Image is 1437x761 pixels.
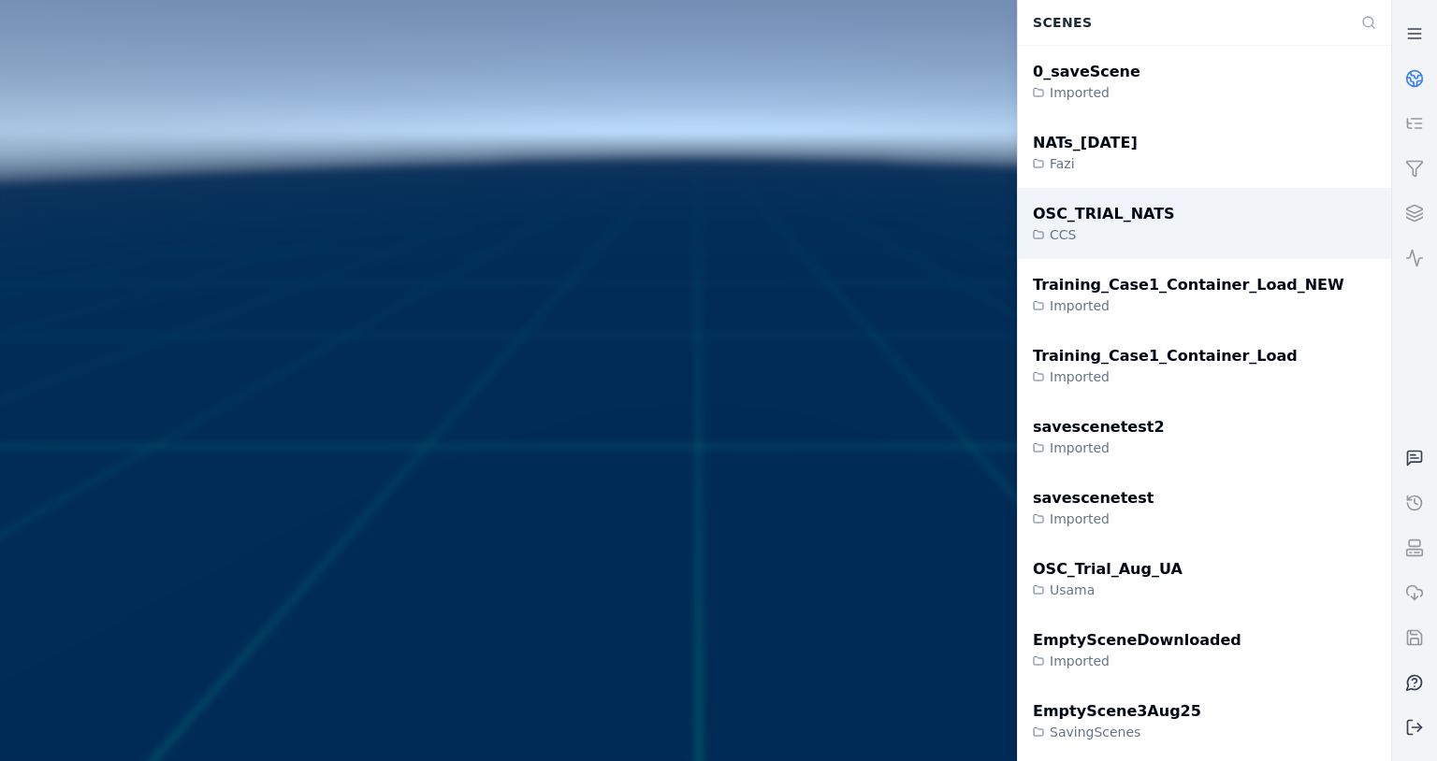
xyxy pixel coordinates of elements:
div: OSC_TRIAL_NATS [1033,203,1175,225]
div: Training_Case1_Container_Load [1033,345,1298,367]
div: savescenetest2 [1033,416,1165,438]
div: NATs_[DATE] [1033,132,1138,154]
div: savescenetest [1033,487,1154,510]
div: 0_saveScene [1033,61,1140,83]
div: Fazi [1033,154,1138,173]
div: EmptySceneDownloaded [1033,629,1241,652]
div: Imported [1033,83,1140,102]
div: Imported [1033,510,1154,528]
div: Training_Case1_Container_Load_NEW [1033,274,1344,296]
div: OSC_Trial_Aug_UA [1033,558,1183,581]
div: Imported [1033,296,1344,315]
div: SavingScenes [1033,723,1201,741]
div: EmptyScene3Aug25 [1033,700,1201,723]
div: Usama [1033,581,1183,599]
div: Imported [1033,438,1165,457]
div: Imported [1033,652,1241,670]
div: CCS [1033,225,1175,244]
div: Imported [1033,367,1298,386]
div: Scenes [1022,5,1350,40]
